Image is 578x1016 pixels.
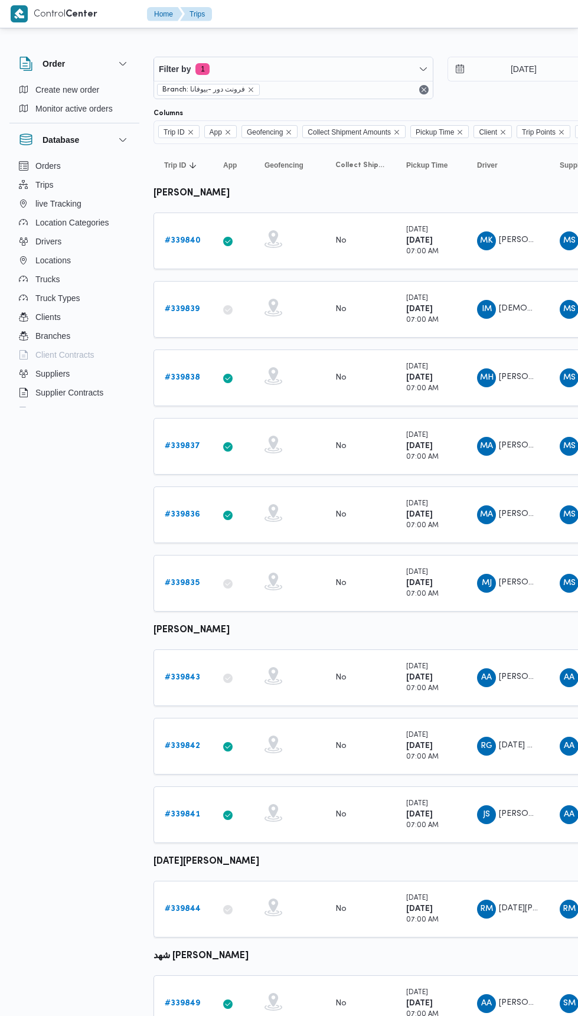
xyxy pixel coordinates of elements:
a: #339840 [165,234,201,248]
small: 07:00 AM [406,754,439,760]
span: Filter by [159,62,191,76]
span: AA [564,805,574,824]
button: Devices [14,402,135,421]
button: Truck Types [14,289,135,308]
small: [DATE] [406,732,428,739]
label: Columns [154,109,183,118]
span: AA [481,668,492,687]
b: # 339843 [165,674,200,681]
button: Trips [14,175,135,194]
span: SM [563,994,576,1013]
span: App [204,125,237,138]
span: Client Contracts [35,348,94,362]
span: 1 active filters [195,63,210,75]
button: Remove Collect Shipment Amounts from selection in this group [393,129,400,136]
span: Client [479,126,497,139]
div: Alsaid Ahmad Alsaid Ibrahem [477,668,496,687]
b: # 339849 [165,999,200,1007]
div: No [335,578,347,589]
small: 07:00 AM [406,917,439,923]
button: Suppliers [14,364,135,383]
span: AA [564,668,574,687]
div: Abadallah Abadalsamaia Ahmad Biomai Najada [477,994,496,1013]
div: No [335,304,347,315]
button: Supplier Contracts [14,383,135,402]
div: Muhammad Ahmad Abadalftah Muhammad [477,437,496,456]
b: # 339842 [165,742,200,750]
small: [DATE] [406,227,428,233]
span: [PERSON_NAME] [499,673,566,681]
span: live Tracking [35,197,81,211]
div: Rmdhan Muhammad Muhammad Abadalamunam [477,900,496,919]
div: Database [9,156,139,412]
h3: Database [43,133,79,147]
button: Remove Trip Points from selection in this group [558,129,565,136]
span: IM [482,300,492,319]
button: Create new order [14,80,135,99]
span: Branches [35,329,70,343]
small: [DATE] [406,895,428,901]
b: [PERSON_NAME] [154,189,230,198]
span: JS [483,805,490,824]
button: Geofencing [260,156,319,175]
b: [DATE] [406,674,433,681]
span: Geofencing [241,125,298,138]
a: #339837 [165,439,200,453]
div: No [335,672,347,683]
div: No [335,741,347,752]
small: [DATE] [406,801,428,807]
a: #339835 [165,576,200,590]
small: 07:00 AM [406,249,439,255]
small: [DATE] [406,501,428,507]
b: شهد [PERSON_NAME] [154,952,249,961]
span: [PERSON_NAME] [499,510,566,518]
div: No [335,809,347,820]
a: #339836 [165,508,200,522]
span: Clients [35,310,61,324]
b: [DATE] [406,442,433,450]
b: [DATE] [406,511,433,518]
a: #339842 [165,739,200,753]
span: Location Categories [35,215,109,230]
button: Drivers [14,232,135,251]
span: Collect Shipment Amounts [335,161,385,170]
div: Isalam Mahmood Muhammad Ghrib [477,300,496,319]
span: Collect Shipment Amounts [302,125,406,138]
button: Remove Pickup Time from selection in this group [456,129,463,136]
span: Trip ID; Sorted in descending order [164,161,186,170]
small: [DATE] [406,569,428,576]
span: App [223,161,237,170]
a: #339841 [165,808,200,822]
div: No [335,509,347,520]
button: App [218,156,248,175]
button: Remove Geofencing from selection in this group [285,129,292,136]
span: MJ [482,574,492,593]
button: Remove Client from selection in this group [499,129,507,136]
small: 07:00 AM [406,591,439,597]
small: 07:00 AM [406,685,439,692]
a: #339843 [165,671,200,685]
span: Locations [35,253,71,267]
span: Pickup Time [416,126,454,139]
button: Remove App from selection in this group [224,129,231,136]
b: # 339841 [165,811,200,818]
b: # 339835 [165,579,200,587]
span: Branch: فرونت دور -بيوفانا [162,84,245,95]
span: Geofencing [247,126,283,139]
button: Remove [417,83,431,97]
span: Collect Shipment Amounts [308,126,391,139]
a: #339849 [165,997,200,1011]
div: No [335,998,347,1009]
span: [PERSON_NAME] [499,810,566,818]
span: Supplier Contracts [35,386,103,400]
span: Drivers [35,234,61,249]
span: [PERSON_NAME] [499,999,566,1007]
small: 07:00 AM [406,317,439,324]
button: live Tracking [14,194,135,213]
span: [PERSON_NAME] [499,579,566,586]
b: [PERSON_NAME] [154,626,230,635]
div: No [335,904,347,914]
span: App [210,126,222,139]
button: Home [147,7,182,21]
span: MS [563,300,576,319]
